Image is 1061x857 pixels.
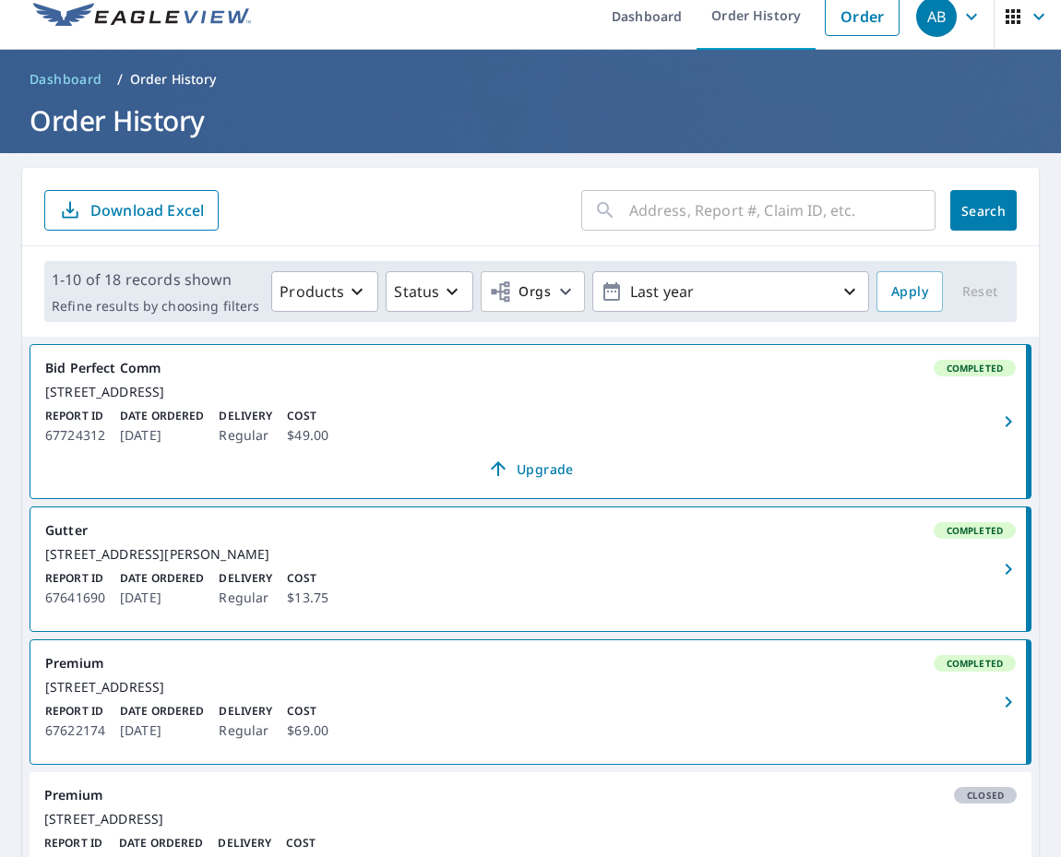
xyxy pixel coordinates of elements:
div: [STREET_ADDRESS] [44,811,1017,827]
li: / [117,68,123,90]
p: 67724312 [45,424,105,446]
p: Cost [287,408,328,424]
input: Address, Report #, Claim ID, etc. [629,184,936,236]
span: Upgrade [56,458,1005,480]
span: Apply [891,280,928,304]
div: [STREET_ADDRESS] [45,384,1016,400]
p: Date Ordered [120,703,204,720]
button: Status [386,271,473,312]
p: Delivery [219,570,272,587]
p: Cost [287,703,328,720]
a: PremiumCompleted[STREET_ADDRESS]Report ID67622174Date Ordered[DATE]DeliveryRegularCost$69.00 [30,640,1031,764]
p: Cost [287,570,328,587]
p: [DATE] [120,587,204,609]
p: Regular [219,720,272,742]
p: $69.00 [287,720,328,742]
p: 1-10 of 18 records shown [52,268,259,291]
button: Products [271,271,378,312]
button: Last year [592,271,869,312]
div: Premium [44,787,1017,803]
p: [DATE] [120,424,204,446]
a: Bid Perfect CommCompleted[STREET_ADDRESS]Report ID67724312Date Ordered[DATE]DeliveryRegularCost$4... [30,345,1031,498]
h1: Order History [22,101,1039,139]
p: Delivery [218,835,271,851]
p: Date Ordered [120,570,204,587]
button: Download Excel [44,190,219,231]
img: EV Logo [33,3,251,30]
span: Closed [956,789,1015,802]
div: [STREET_ADDRESS] [45,679,1016,696]
p: $13.75 [287,587,328,609]
nav: breadcrumb [22,65,1039,94]
span: Dashboard [30,70,102,89]
div: Gutter [45,522,1016,539]
span: Orgs [489,280,551,304]
span: Completed [936,657,1014,670]
div: Bid Perfect Comm [45,360,1016,376]
p: Status [394,280,439,303]
p: Date Ordered [120,408,204,424]
span: Search [965,202,1002,220]
a: Upgrade [45,454,1016,483]
button: Apply [876,271,943,312]
p: $49.00 [287,424,328,446]
p: Refine results by choosing filters [52,298,259,315]
a: Dashboard [22,65,110,94]
p: Regular [219,424,272,446]
div: Premium [45,655,1016,672]
div: [STREET_ADDRESS][PERSON_NAME] [45,546,1016,563]
p: Order History [130,70,217,89]
p: Last year [623,276,839,308]
button: Search [950,190,1017,231]
p: Delivery [219,703,272,720]
p: Date Ordered [119,835,203,851]
p: Delivery [219,408,272,424]
a: GutterCompleted[STREET_ADDRESS][PERSON_NAME]Report ID67641690Date Ordered[DATE]DeliveryRegularCos... [30,507,1031,631]
p: Download Excel [90,200,204,220]
span: Completed [936,524,1014,537]
button: Orgs [481,271,585,312]
p: Products [280,280,344,303]
p: 67641690 [45,587,105,609]
p: Report ID [45,703,105,720]
span: Completed [936,362,1014,375]
p: Report ID [45,570,105,587]
p: [DATE] [120,720,204,742]
p: Report ID [44,835,104,851]
p: Regular [219,587,272,609]
p: Report ID [45,408,105,424]
p: 67622174 [45,720,105,742]
p: Cost [286,835,315,851]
